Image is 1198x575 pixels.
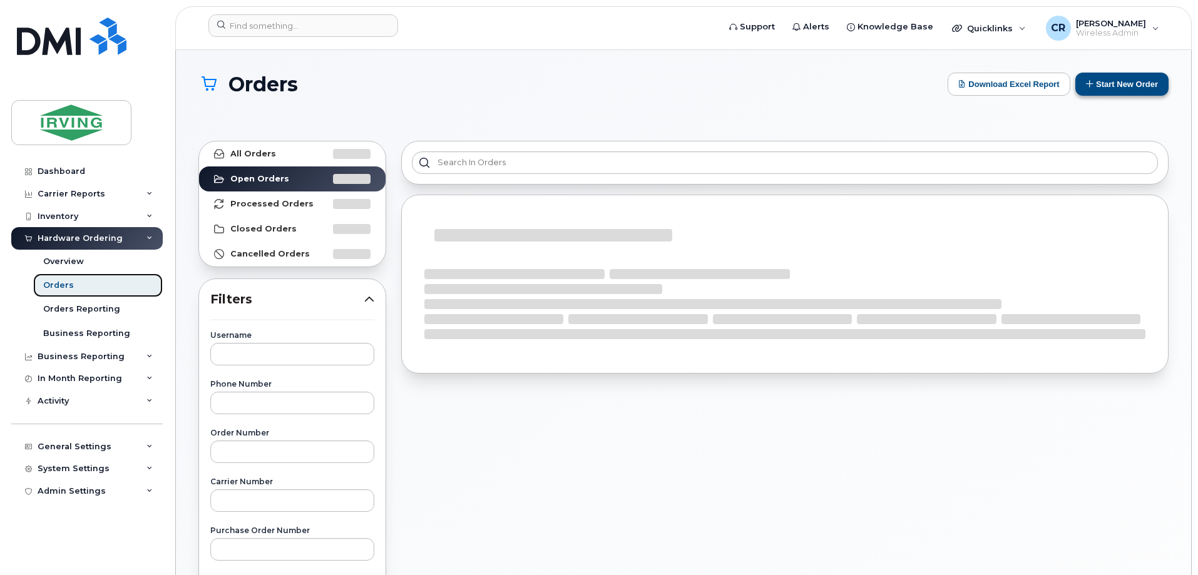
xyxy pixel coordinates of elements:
[199,242,386,267] a: Cancelled Orders
[199,166,386,191] a: Open Orders
[412,151,1158,174] input: Search in orders
[199,216,386,242] a: Closed Orders
[948,73,1070,96] button: Download Excel Report
[230,224,297,234] strong: Closed Orders
[230,174,289,184] strong: Open Orders
[228,73,298,95] span: Orders
[210,290,364,308] span: Filters
[230,149,276,159] strong: All Orders
[230,249,310,259] strong: Cancelled Orders
[230,199,314,209] strong: Processed Orders
[210,380,374,388] label: Phone Number
[210,478,374,486] label: Carrier Number
[210,332,374,339] label: Username
[210,429,374,437] label: Order Number
[199,191,386,216] a: Processed Orders
[199,141,386,166] a: All Orders
[210,527,374,534] label: Purchase Order Number
[1075,73,1169,96] button: Start New Order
